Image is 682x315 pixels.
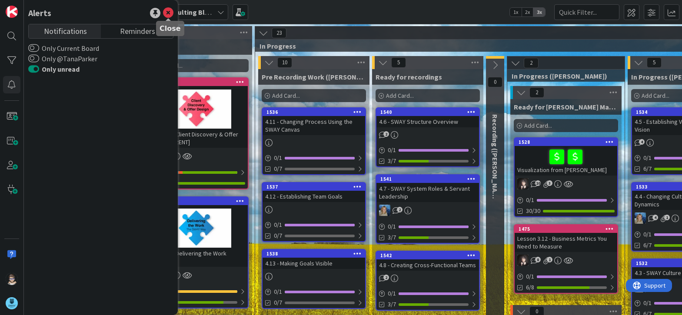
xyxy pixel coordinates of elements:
div: 1541 [380,176,479,182]
label: Only @TanaParker [28,53,97,64]
a: 15414.7 - SWAY System Roles & Servant LeadershipMA0/13/7 [376,174,480,244]
span: 0 / 1 [388,289,396,298]
span: 0/7 [274,298,282,307]
span: 8 [535,257,541,262]
span: 4 [639,139,645,145]
div: 1542 [376,252,479,259]
span: In Progress (Barb) [512,72,614,80]
button: Only Current Board [28,44,39,53]
div: 1536 [266,109,365,115]
span: 0 / 1 [643,230,652,239]
span: 2 [524,58,539,68]
span: Add Card... [642,92,669,99]
div: 1537 [263,183,365,191]
div: 1528 [515,138,617,146]
img: avatar [6,297,18,309]
input: Quick Filter... [554,4,619,20]
span: Add Card... [272,92,300,99]
a: 1475Lesson 3.12 - Business Metrics You Need to MeasureBN0/16/8 [514,224,618,294]
div: Alerts [28,7,51,20]
div: 15374.12 - Establishing Team Goals [263,183,365,202]
div: 1537 [266,184,365,190]
button: Only unread [28,65,39,73]
div: 1303Module 3 - Client Discovery & Offer Design [PARENT] [145,78,248,148]
span: 2 [529,87,544,98]
div: 0/1 [376,288,479,299]
div: 4.12 - Establishing Team Goals [263,191,365,202]
div: 1536 [263,108,365,116]
div: 1541 [376,175,479,183]
a: 15374.12 - Establishing Team Goals0/10/7 [262,182,366,242]
span: 3x [533,8,545,17]
a: 1528Visualization from [PERSON_NAME]BN0/130/30 [514,137,618,217]
span: 6/7 [643,241,652,250]
span: Pre Recording Work (Marina) [262,73,366,81]
span: 0/7 [274,164,282,173]
div: 1528Visualization from [PERSON_NAME] [515,138,617,176]
span: 1 [547,257,552,262]
div: BN [515,255,617,266]
div: 1475 [515,225,617,233]
div: 1542 [380,252,479,259]
span: 0 / 1 [526,272,534,281]
span: 2x [522,8,533,17]
span: Notifications [44,24,87,36]
div: 1303 [149,79,248,85]
div: Module 4 - Delivering the Work [PARENT] [145,248,248,267]
div: 1538 [263,250,365,258]
img: MA [379,205,390,216]
div: 0/1 [515,271,617,282]
div: 0/1 [263,219,365,230]
a: 15364.11 - Changing Process Using the SWAY Canvas0/10/7 [262,107,366,175]
span: Ready for recordings [376,73,442,81]
div: 0/1 [263,153,365,163]
span: 0 / 1 [643,153,652,162]
div: 4.7 - SWAY System Roles & Servant Leadership [376,183,479,202]
span: 10 [535,180,541,186]
span: 0 / 1 [526,196,534,205]
div: 0/1 [515,195,617,206]
a: 1303Module 3 - Client Discovery & Offer Design [PARENT]12/146/6 [144,77,249,189]
span: 3 [547,180,552,186]
div: Lesson 3.12 - Business Metrics You Need to Measure [515,233,617,252]
button: Only @TanaParker [28,54,39,63]
div: 0/1 [376,145,479,156]
div: 1303 [145,78,248,86]
div: 15424.8 - Creating Cross-Functional Teams [376,252,479,271]
span: 0 / 1 [274,153,282,162]
div: 1475 [519,226,617,232]
div: 12/14 [145,167,248,178]
a: 15404.6 - SWAY Structure Overview0/13/7 [376,107,480,167]
div: MA [376,205,479,216]
span: 3/7 [388,156,396,166]
div: BN [515,178,617,189]
div: 15364.11 - Changing Process Using the SWAY Canvas [263,108,365,135]
div: 1304 [145,197,248,205]
span: Add Card... [386,92,414,99]
span: 3/7 [388,233,396,242]
span: 6/7 [643,164,652,173]
span: 1 [664,215,670,220]
div: 4.13 - Making Goals Visible [263,258,365,269]
span: 3/7 [388,300,396,309]
div: Module 3 - Client Discovery & Offer Design [PARENT] [145,129,248,148]
div: 4.11 - Changing Process Using the SWAY Canvas [263,116,365,135]
span: Add Card... [524,122,552,129]
img: Visit kanbanzone.com [6,6,18,18]
span: 23 [272,28,286,38]
img: TP [6,273,18,285]
span: Reminders [120,24,155,36]
img: MA [635,212,646,224]
a: 15384.13 - Making Goals Visible0/10/7 [262,249,366,309]
div: 1540 [380,109,479,115]
span: Support [18,1,40,12]
span: 4 [652,215,658,220]
div: 0/21 [145,286,248,297]
div: Visualization from [PERSON_NAME] [515,146,617,176]
div: 0/1 [376,221,479,232]
span: 1x [510,8,522,17]
div: 4.6 - SWAY Structure Overview [376,116,479,127]
div: 15404.6 - SWAY Structure Overview [376,108,479,127]
div: 15384.13 - Making Goals Visible [263,250,365,269]
div: 4.8 - Creating Cross-Functional Teams [376,259,479,271]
